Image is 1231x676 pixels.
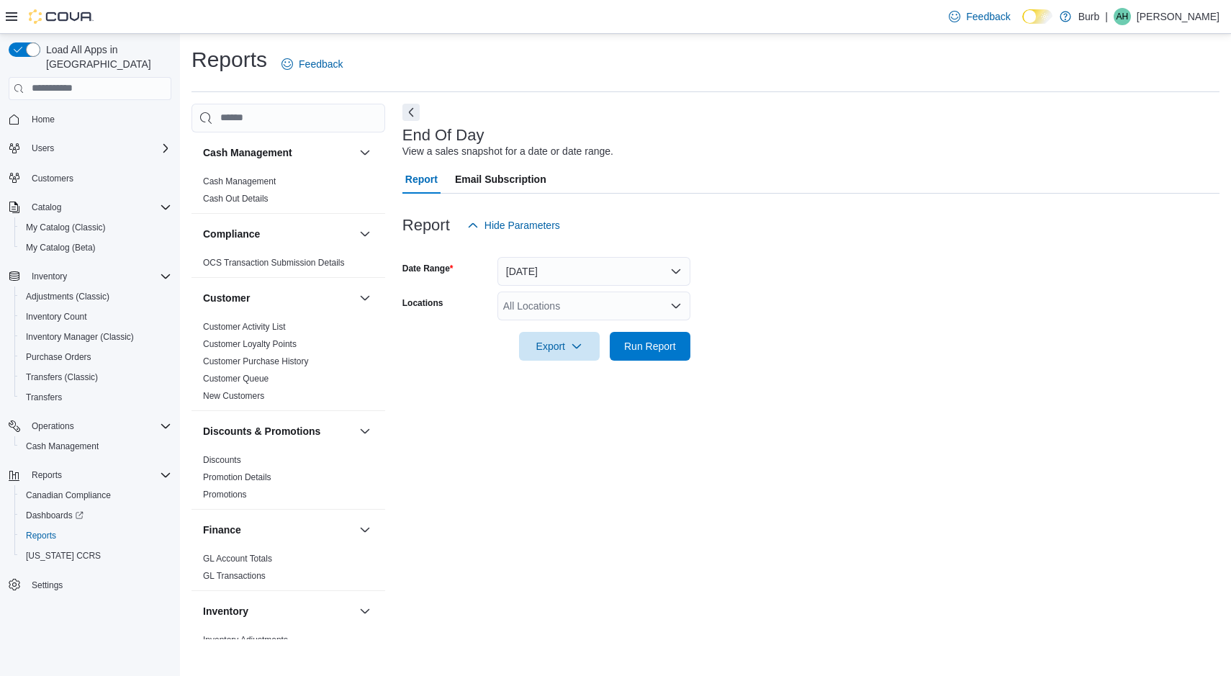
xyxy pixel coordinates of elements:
span: Operations [26,418,171,435]
button: Operations [26,418,80,435]
button: [DATE] [497,257,690,286]
input: Dark Mode [1022,9,1052,24]
button: Transfers [14,387,177,407]
button: Inventory Manager (Classic) [14,327,177,347]
button: Operations [3,416,177,436]
span: My Catalog (Classic) [26,222,106,233]
a: Customer Purchase History [203,356,309,366]
span: Feedback [299,57,343,71]
a: Reports [20,527,62,544]
a: Transfers (Classic) [20,369,104,386]
span: Adjustments (Classic) [20,288,171,305]
a: [US_STATE] CCRS [20,547,107,564]
button: Discounts & Promotions [203,424,353,438]
span: Customer Queue [203,373,269,384]
span: Reports [26,467,171,484]
button: Export [519,332,600,361]
a: Customer Loyalty Points [203,339,297,349]
a: GL Transactions [203,571,266,581]
span: Cash Management [20,438,171,455]
button: Inventory [356,603,374,620]
span: Reports [26,530,56,541]
span: Cash Management [203,176,276,187]
a: Feedback [943,2,1016,31]
span: My Catalog (Beta) [20,239,171,256]
button: Inventory [3,266,177,287]
button: Discounts & Promotions [356,423,374,440]
button: Home [3,109,177,130]
span: Home [26,110,171,128]
a: My Catalog (Classic) [20,219,112,236]
button: [US_STATE] CCRS [14,546,177,566]
button: Cash Management [356,144,374,161]
span: My Catalog (Classic) [20,219,171,236]
a: Canadian Compliance [20,487,117,504]
button: Canadian Compliance [14,485,177,505]
button: Customer [356,289,374,307]
h3: Cash Management [203,145,292,160]
a: Dashboards [14,505,177,526]
span: Customer Activity List [203,321,286,333]
h1: Reports [191,45,267,74]
span: Adjustments (Classic) [26,291,109,302]
span: Inventory Adjustments [203,634,288,646]
label: Locations [402,297,443,309]
span: My Catalog (Beta) [26,242,96,253]
span: GL Account Totals [203,553,272,564]
span: Operations [32,420,74,432]
a: Transfers [20,389,68,406]
a: Customer Activity List [203,322,286,332]
button: Inventory [203,604,353,618]
div: Customer [191,318,385,410]
a: Customer Queue [203,374,269,384]
a: Adjustments (Classic) [20,288,115,305]
h3: Report [402,217,450,234]
span: Inventory Count [26,311,87,323]
a: Feedback [276,50,348,78]
button: Reports [26,467,68,484]
span: Promotion Details [203,472,271,483]
div: Axel Holin [1114,8,1131,25]
p: [PERSON_NAME] [1137,8,1219,25]
span: GL Transactions [203,570,266,582]
p: | [1105,8,1108,25]
span: Purchase Orders [26,351,91,363]
p: Burb [1078,8,1100,25]
button: Adjustments (Classic) [14,287,177,307]
button: Purchase Orders [14,347,177,367]
a: Dashboards [20,507,89,524]
div: Discounts & Promotions [191,451,385,509]
button: Customers [3,167,177,188]
a: Home [26,111,60,128]
a: Promotions [203,490,247,500]
div: Compliance [191,254,385,277]
button: Finance [356,521,374,538]
span: Export [528,332,591,361]
span: Transfers (Classic) [26,371,98,383]
span: Inventory [26,268,171,285]
button: My Catalog (Beta) [14,238,177,258]
h3: Customer [203,291,250,305]
button: Open list of options [670,300,682,312]
button: Next [402,104,420,121]
label: Date Range [402,263,454,274]
a: Cash Management [20,438,104,455]
span: Users [32,143,54,154]
span: New Customers [203,390,264,402]
a: Inventory Adjustments [203,635,288,645]
a: My Catalog (Beta) [20,239,102,256]
span: Feedback [966,9,1010,24]
span: Inventory Manager (Classic) [26,331,134,343]
span: Email Subscription [455,165,546,194]
span: OCS Transaction Submission Details [203,257,345,269]
button: Transfers (Classic) [14,367,177,387]
span: Home [32,114,55,125]
a: Cash Management [203,176,276,186]
span: Customers [32,173,73,184]
span: Report [405,165,438,194]
div: Cash Management [191,173,385,213]
a: Customers [26,170,79,187]
span: Purchase Orders [20,348,171,366]
img: Cova [29,9,94,24]
span: Transfers [26,392,62,403]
